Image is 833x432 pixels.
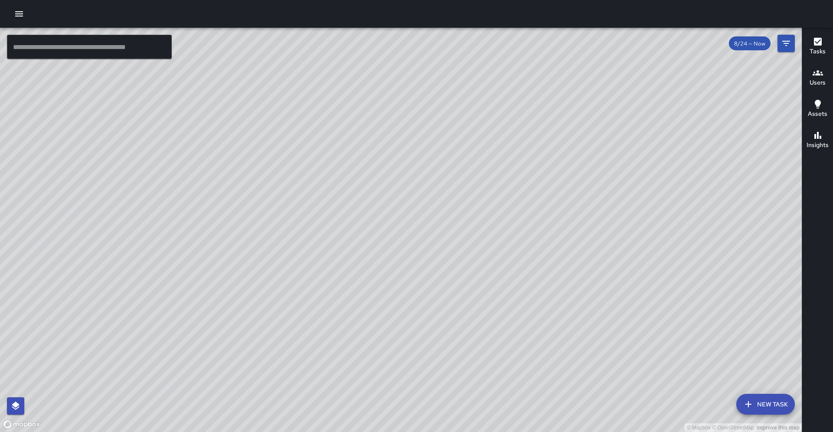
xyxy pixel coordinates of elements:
[802,94,833,125] button: Assets
[777,35,795,52] button: Filters
[810,47,826,56] h6: Tasks
[729,40,771,47] span: 8/24 — Now
[808,109,827,119] h6: Assets
[802,31,833,62] button: Tasks
[802,125,833,156] button: Insights
[807,141,829,150] h6: Insights
[736,394,795,415] button: New Task
[802,62,833,94] button: Users
[810,78,826,88] h6: Users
